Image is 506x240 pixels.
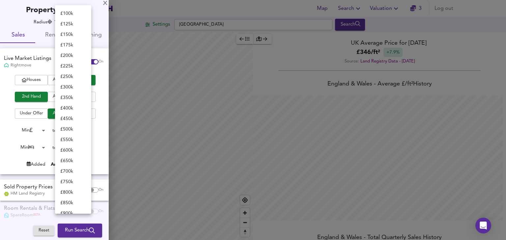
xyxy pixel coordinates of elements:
[55,40,91,50] li: £ 175k
[55,50,91,61] li: £ 200k
[55,208,91,219] li: £ 900k
[55,177,91,187] li: £ 750k
[475,218,491,233] div: Open Intercom Messenger
[55,92,91,103] li: £ 350k
[55,198,91,208] li: £ 850k
[55,103,91,113] li: £ 400k
[55,145,91,156] li: £ 600k
[55,61,91,71] li: £ 225k
[55,82,91,92] li: £ 300k
[55,124,91,134] li: £ 500k
[55,29,91,40] li: £ 150k
[55,113,91,124] li: £ 450k
[55,71,91,82] li: £ 250k
[55,8,91,19] li: £ 100k
[55,156,91,166] li: £ 650k
[55,134,91,145] li: £ 550k
[55,187,91,198] li: £ 800k
[55,19,91,29] li: £ 125k
[55,166,91,177] li: £ 700k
